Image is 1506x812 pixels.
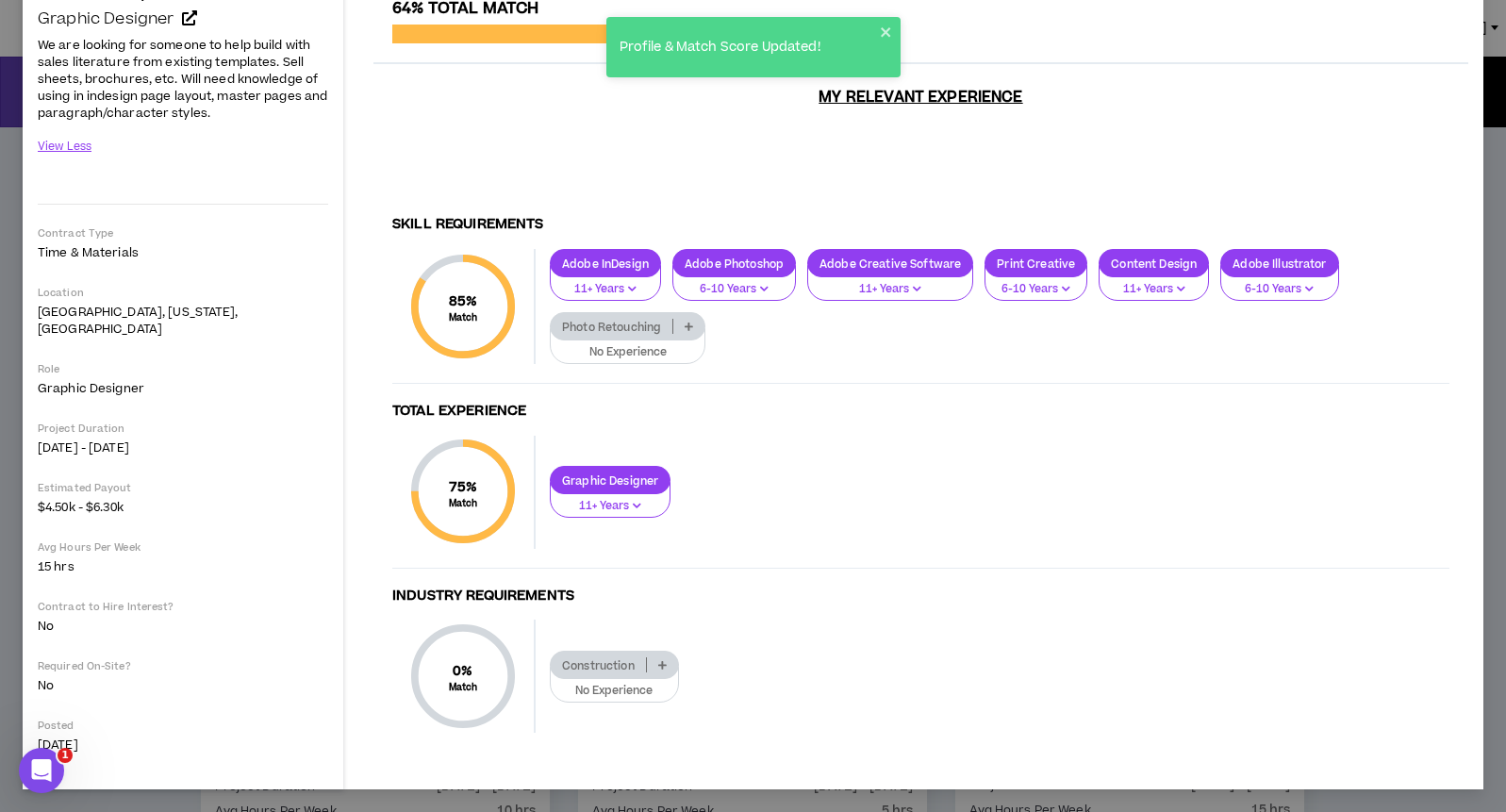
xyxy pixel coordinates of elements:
p: Location [38,286,328,300]
p: Required On-Site? [38,659,328,673]
h4: Industry Requirements [392,588,1449,605]
span: 1 [58,748,73,763]
span: Graphic Designer [38,8,174,30]
p: 11+ Years [562,498,658,515]
p: Contract to Hire Interest? [38,600,328,614]
p: No Experience [562,683,667,700]
button: 6-10 Years [1220,265,1338,301]
button: 11+ Years [807,265,973,301]
p: No [38,677,328,694]
span: 0 % [449,661,478,681]
small: Match [449,681,478,694]
p: Adobe Illustrator [1221,257,1337,271]
p: 6-10 Years [997,281,1075,298]
button: 11+ Years [550,265,661,301]
p: No [38,618,328,635]
small: Match [449,497,478,510]
div: Profile & Match Score Updated! [614,32,880,63]
a: Graphic Designer [38,9,328,28]
p: No Experience [562,344,693,361]
p: [GEOGRAPHIC_DATA], [US_STATE], [GEOGRAPHIC_DATA] [38,304,328,338]
p: 11+ Years [562,281,649,298]
p: 11+ Years [819,281,961,298]
button: 6-10 Years [985,265,1087,301]
p: Estimated Payout [38,481,328,495]
button: View Less [38,130,91,163]
p: Print Creative [985,257,1086,271]
p: Photo Retouching [551,320,672,334]
p: Posted [38,719,328,733]
p: 6-10 Years [1233,281,1326,298]
button: 6-10 Years [672,265,796,301]
span: Graphic Designer [38,380,144,397]
span: 85 % [449,291,478,311]
p: [DATE] - [DATE] [38,439,328,456]
button: close [880,25,893,40]
p: 11+ Years [1111,281,1197,298]
p: Role [38,362,328,376]
span: 75 % [449,477,478,497]
p: $4.50k - $6.30k [38,499,328,516]
p: Adobe Photoshop [673,257,795,271]
h3: My Relevant Experience [373,88,1468,198]
span: We are looking for someone to help build with sales literature from existing templates. Sell shee... [38,37,327,122]
iframe: Intercom live chat [19,748,64,793]
p: Contract Type [38,226,328,240]
p: [DATE] [38,737,328,754]
p: Project Duration [38,422,328,436]
p: Avg Hours Per Week [38,540,328,555]
button: 11+ Years [1099,265,1209,301]
p: 15 hrs [38,558,328,575]
button: 11+ Years [550,482,670,518]
small: Match [449,311,478,324]
p: Graphic Designer [551,473,670,488]
h4: Skill Requirements [392,216,1449,234]
p: 6-10 Years [685,281,784,298]
button: No Experience [550,328,705,364]
p: Content Design [1100,257,1208,271]
p: Adobe InDesign [551,257,660,271]
p: Time & Materials [38,244,328,261]
p: Construction [551,658,646,672]
p: Adobe Creative Software [808,257,972,271]
button: No Experience [550,667,679,703]
h4: Total Experience [392,403,1449,421]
